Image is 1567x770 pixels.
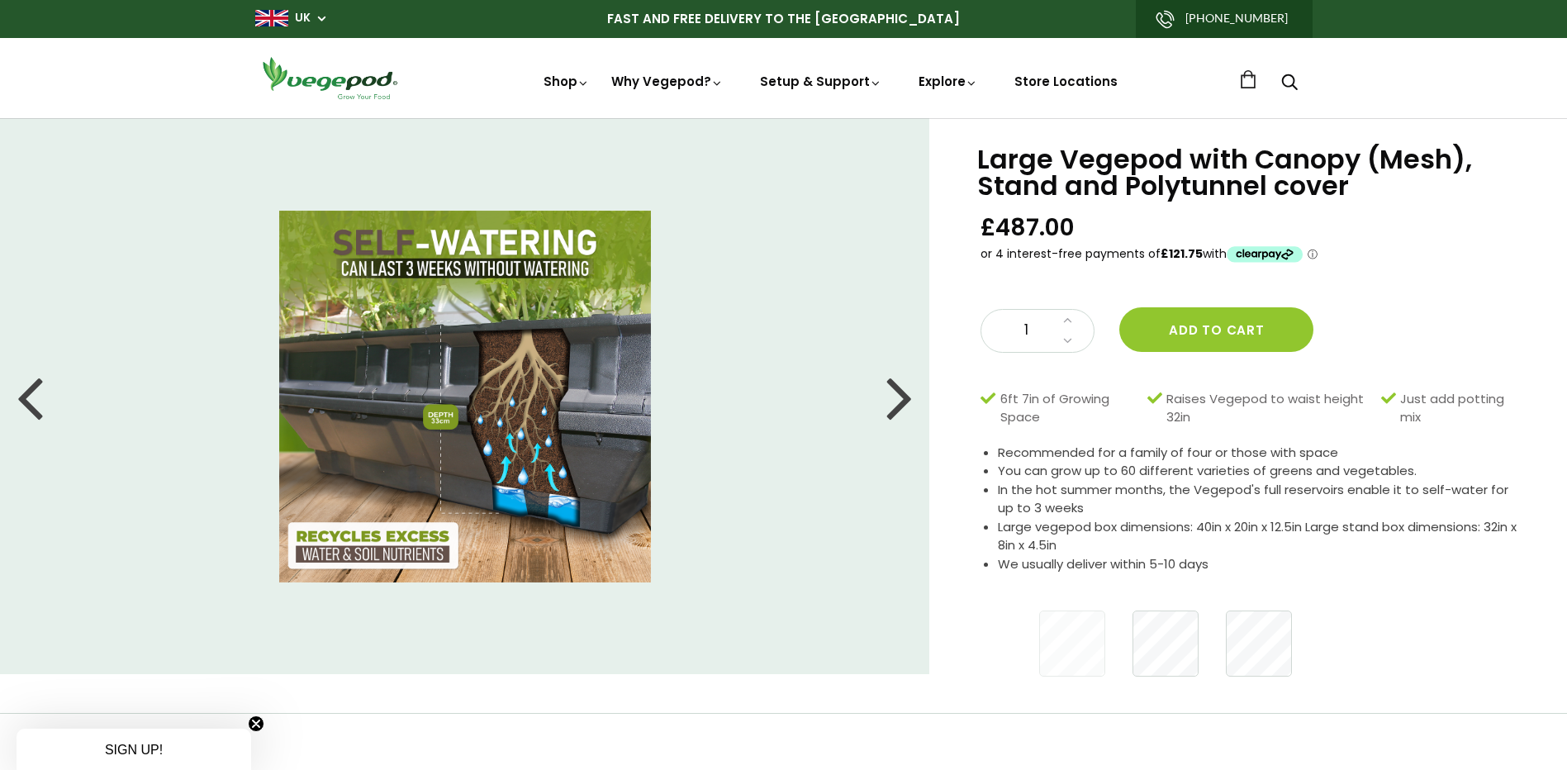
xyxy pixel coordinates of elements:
[919,73,978,90] a: Explore
[998,462,1526,481] li: You can grow up to 60 different varieties of greens and vegetables.
[279,211,651,582] img: Large Vegepod with Canopy (Mesh), Stand and Polytunnel cover
[255,55,404,102] img: Vegepod
[1058,330,1077,352] a: Decrease quantity by 1
[1000,390,1139,427] span: 6ft 7in of Growing Space
[998,320,1054,341] span: 1
[981,212,1075,243] span: £487.00
[1014,73,1118,90] a: Store Locations
[1281,75,1298,93] a: Search
[1400,390,1517,427] span: Just add potting mix
[998,481,1526,518] li: In the hot summer months, the Vegepod's full reservoirs enable it to self-water for up to 3 weeks
[998,555,1526,574] li: We usually deliver within 5-10 days
[248,715,264,732] button: Close teaser
[1119,307,1313,352] button: Add to cart
[105,743,163,757] span: SIGN UP!
[1058,310,1077,331] a: Increase quantity by 1
[998,444,1526,463] li: Recommended for a family of four or those with space
[295,10,311,26] a: UK
[760,73,882,90] a: Setup & Support
[544,73,590,90] a: Shop
[17,729,251,770] div: SIGN UP!Close teaser
[977,146,1526,199] h1: Large Vegepod with Canopy (Mesh), Stand and Polytunnel cover
[998,518,1526,555] li: Large vegepod box dimensions: 40in x 20in x 12.5in Large stand box dimensions: 32in x 8in x 4.5in
[1166,390,1372,427] span: Raises Vegepod to waist height 32in
[611,73,724,90] a: Why Vegepod?
[255,10,288,26] img: gb_large.png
